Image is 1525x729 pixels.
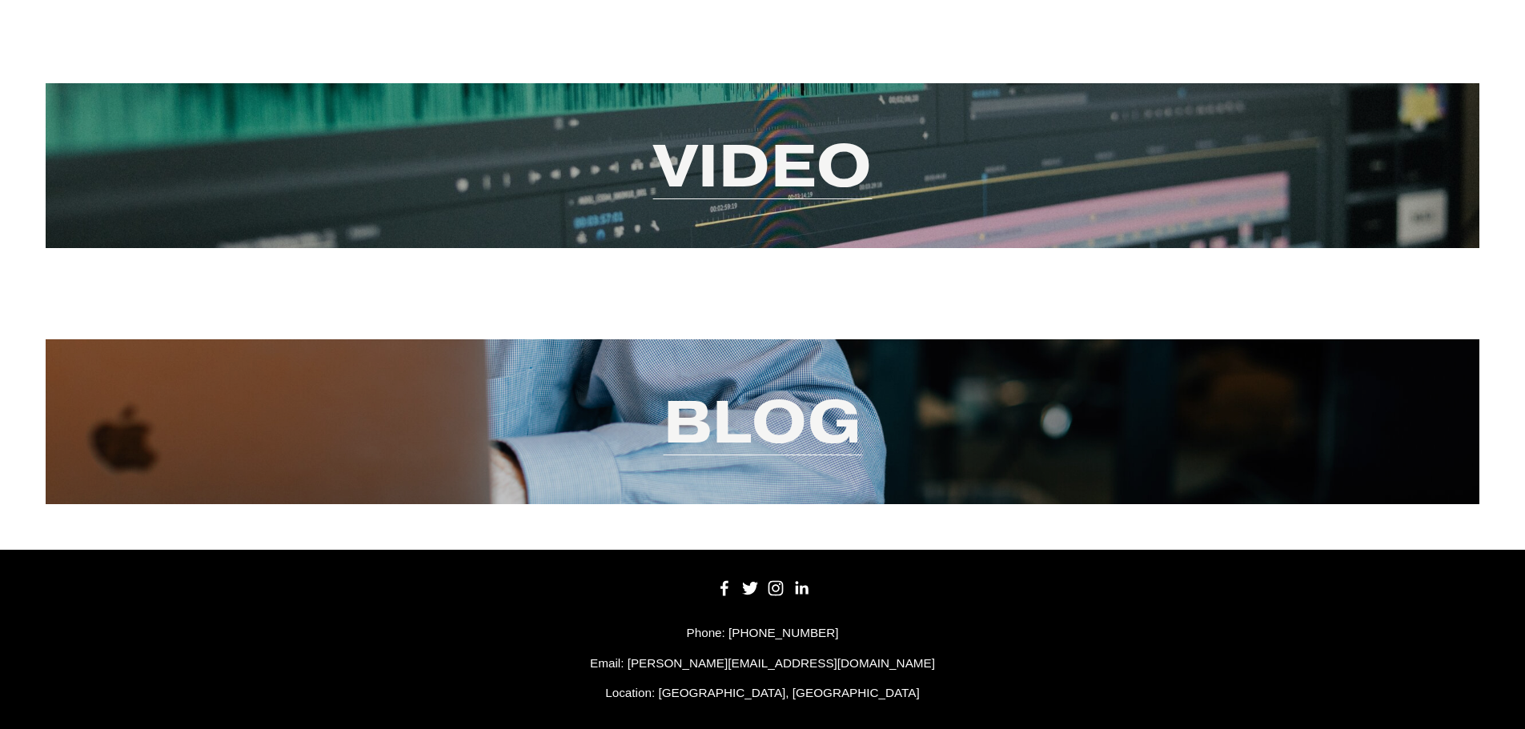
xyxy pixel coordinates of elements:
p: Phone: [PHONE_NUMBER] [46,623,1479,643]
a: Twitter [742,580,758,596]
a: LinkedIn [793,580,809,596]
p: Email: [PERSON_NAME][EMAIL_ADDRESS][DOMAIN_NAME] [46,654,1479,673]
a: Video [653,126,873,204]
a: Blog [664,383,862,460]
a: Instagram [768,580,784,596]
p: Location: [GEOGRAPHIC_DATA], [GEOGRAPHIC_DATA] [46,683,1479,703]
a: Facebook [716,580,732,596]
